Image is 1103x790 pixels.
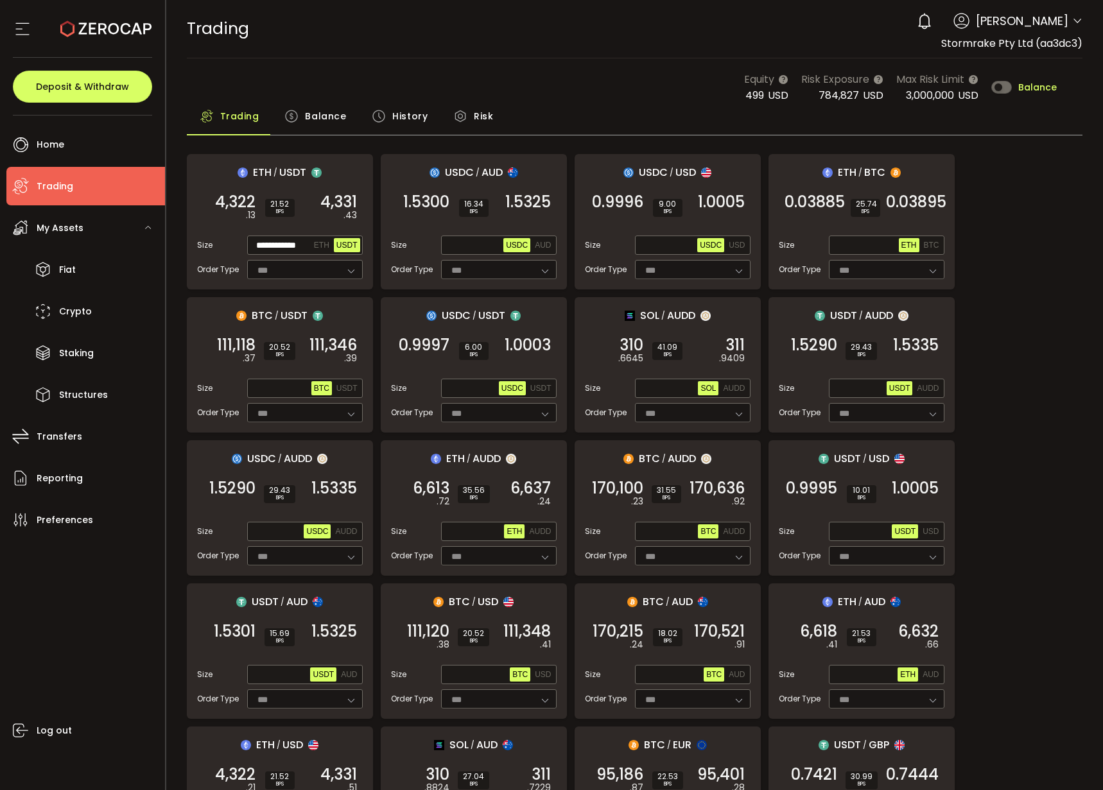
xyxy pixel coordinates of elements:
[744,71,774,87] span: Equity
[658,630,677,637] span: 18.02
[698,524,718,538] button: BTC
[197,382,213,394] span: Size
[343,209,357,222] em: .43
[890,597,901,607] img: aud_portfolio.svg
[510,482,551,495] span: 6,637
[434,740,444,750] img: sol_portfolio.png
[467,453,471,465] em: /
[311,238,332,252] button: ETH
[768,88,788,103] span: USD
[898,625,939,638] span: 6,632
[426,311,437,321] img: usdc_portfolio.svg
[197,239,213,251] span: Size
[858,167,862,178] em: /
[675,164,696,180] span: USD
[898,667,918,682] button: ETH
[503,238,530,252] button: USDC
[37,219,83,237] span: My Assets
[698,196,745,209] span: 1.0005
[698,597,708,607] img: aud_portfolio.svg
[863,88,883,103] span: USD
[892,524,918,538] button: USDT
[830,307,857,323] span: USDT
[336,241,358,250] span: USDT
[464,200,483,208] span: 16.34
[209,482,256,495] span: 1.5290
[503,740,513,750] img: aud_portfolio.svg
[37,511,93,529] span: Preferences
[311,381,332,395] button: BTC
[433,597,444,607] img: btc_portfolio.svg
[720,524,747,538] button: AUDD
[662,453,666,465] em: /
[801,71,869,87] span: Risk Exposure
[914,381,941,395] button: AUDD
[499,381,526,395] button: USDC
[852,494,871,502] i: BPS
[476,167,480,178] em: /
[37,721,72,740] span: Log out
[627,597,638,607] img: btc_portfolio.svg
[507,527,522,536] span: ETH
[336,384,358,393] span: USDT
[592,482,643,495] span: 170,100
[887,381,913,395] button: USDT
[526,524,553,538] button: AUDD
[504,524,525,538] button: ETH
[941,36,1082,51] span: Stormrake Pty Ltd (aa3dc3)
[779,550,821,562] span: Order Type
[284,451,312,467] span: AUDD
[856,208,875,216] i: BPS
[309,339,357,352] span: 111,346
[503,597,514,607] img: usd_portfolio.svg
[437,638,449,651] em: .38
[896,71,964,87] span: Max Risk Limit
[37,427,82,446] span: Transfers
[314,241,329,250] span: ETH
[701,454,711,464] img: zuPXiwguUFiBOIQyqLOiXsnnNitlx7q4LCwEbLHADjIpTka+Lip0HH8D0VTrd02z+wEAAAAASUVORK5CYII=
[657,351,677,359] i: BPS
[197,526,213,537] span: Size
[894,527,916,536] span: USDT
[503,625,551,638] span: 111,348
[864,594,885,610] span: AUD
[473,451,501,467] span: AUDD
[232,454,242,464] img: usdc_portfolio.svg
[399,339,449,352] span: 0.9997
[639,451,660,467] span: BTC
[779,669,794,680] span: Size
[532,238,553,252] button: AUD
[643,594,664,610] span: BTC
[623,167,634,178] img: usdc_portfolio.svg
[269,486,290,494] span: 29.43
[890,167,901,178] img: btc_portfolio.svg
[333,524,360,538] button: AUDD
[858,596,862,608] em: /
[734,638,745,651] em: .91
[217,339,256,352] span: 111,118
[585,550,627,562] span: Order Type
[311,167,322,178] img: usdt_portfolio.svg
[246,209,256,222] em: .13
[341,670,357,679] span: AUD
[864,164,885,180] span: BTC
[725,339,745,352] span: 311
[921,238,942,252] button: BTC
[506,241,528,250] span: USDC
[779,382,794,394] span: Size
[313,311,323,321] img: usdt_portfolio.svg
[535,241,551,250] span: AUD
[59,344,94,363] span: Staking
[852,637,871,645] i: BPS
[899,238,919,252] button: ETH
[510,667,530,682] button: BTC
[269,494,290,502] i: BPS
[920,524,941,538] button: USD
[413,482,449,495] span: 6,613
[532,667,553,682] button: USD
[308,740,318,750] img: usd_portfolio.svg
[697,740,707,750] img: eur_portfolio.svg
[535,670,551,679] span: USD
[253,164,272,180] span: ETH
[36,82,129,91] span: Deposit & Withdraw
